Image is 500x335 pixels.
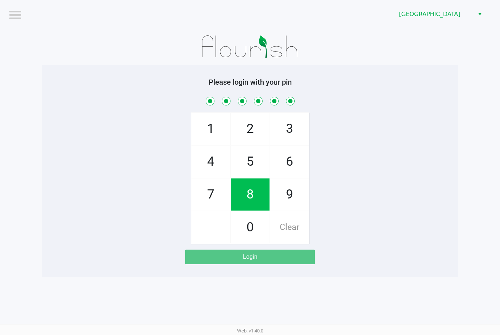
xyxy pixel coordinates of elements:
span: 1 [191,113,230,145]
button: Select [474,8,485,21]
span: 7 [191,178,230,211]
span: [GEOGRAPHIC_DATA] [399,10,470,19]
span: 3 [270,113,309,145]
span: Web: v1.40.0 [237,328,263,334]
span: 2 [231,113,270,145]
span: 8 [231,178,270,211]
span: Clear [270,211,309,243]
span: 9 [270,178,309,211]
span: 6 [270,146,309,178]
span: 5 [231,146,270,178]
h5: Please login with your pin [48,78,453,86]
span: 0 [231,211,270,243]
span: 4 [191,146,230,178]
